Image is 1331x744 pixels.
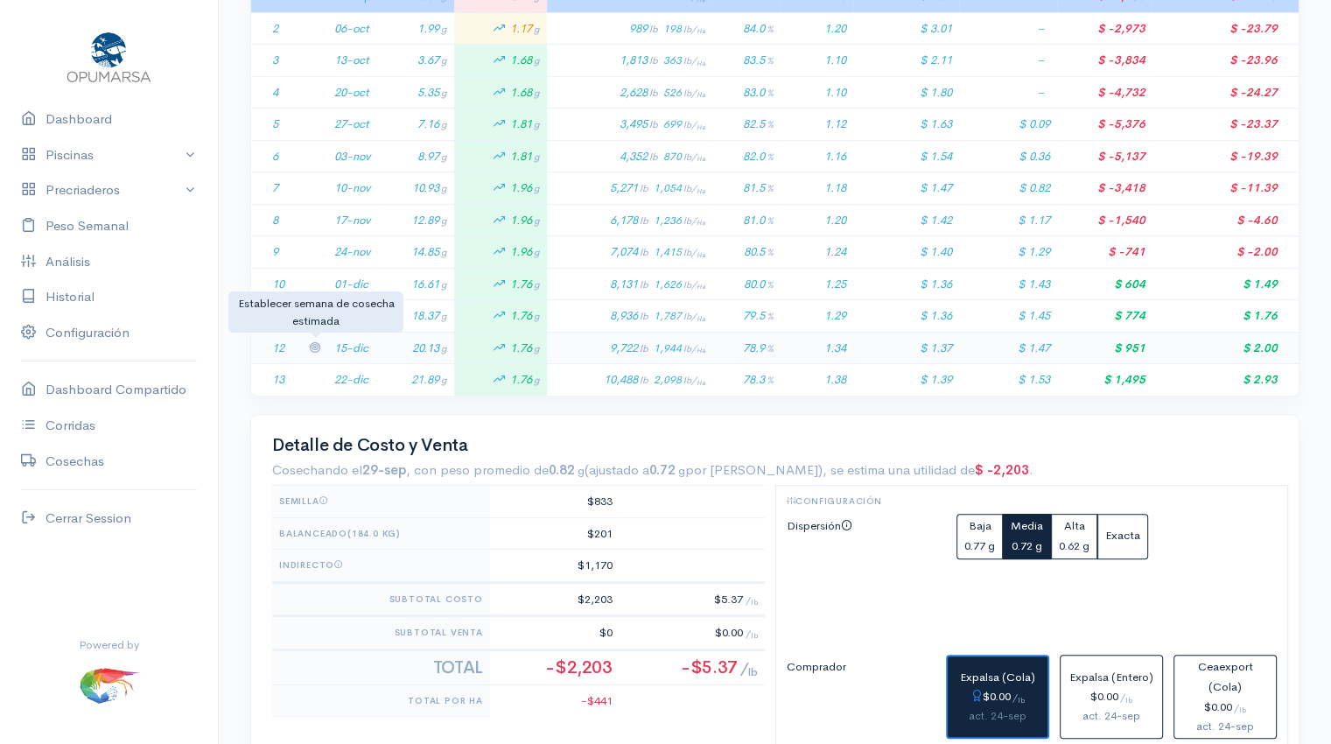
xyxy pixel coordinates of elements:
td: 8,936 [547,300,712,333]
td: 10-nov [327,172,378,205]
span: % [767,246,774,258]
sub: Ha [697,60,705,67]
span: % [767,278,774,291]
td: 78.3 [712,364,781,396]
td: $ 604 [1057,268,1152,300]
span: / [1012,691,1025,703]
td: $5.37 [620,582,765,616]
td: $ 1.42 [853,204,959,236]
td: $ 1.80 [853,76,959,109]
span: 198 [663,22,705,36]
td: 1.16 [781,140,853,172]
span: % [767,342,774,354]
td: $ -5,376 [1057,109,1152,141]
td: 10.93 [378,172,454,205]
span: g [534,342,540,354]
span: g [441,342,447,354]
span: 4 [272,85,278,100]
td: 03-nov [327,140,378,172]
div: $0.00 [1068,687,1155,707]
td: $ 2.11 [853,45,959,77]
span: / [740,659,758,677]
sub: Ha [697,91,705,99]
span: g [441,246,447,258]
td: $ -4.60 [1152,204,1299,236]
span: 3 [272,53,278,67]
span: 9 [272,244,278,259]
td: 1.81 [454,109,546,141]
span: 1,626 [654,277,705,291]
td: $1,170 [490,550,620,583]
td: 1.12 [781,109,853,141]
td: 1.76 [454,364,546,396]
td: 14.85 [378,236,454,269]
td: 1.38 [781,364,853,396]
td: $ 774 [1057,300,1152,333]
td: $ 1.76 [1152,300,1299,333]
small: g [678,463,685,478]
button: Alta0.62 g [1051,514,1097,559]
span: 1,944 [654,341,705,355]
span: lb/ [683,311,705,322]
td: $ 1.36 [853,268,959,300]
sub: lb [751,631,758,640]
span: lb/ [683,279,705,291]
span: 10 [272,277,284,291]
td: $ 1,495 [1057,364,1152,396]
span: / [746,593,758,606]
span: g [441,374,447,386]
td: 8.97 [378,140,454,172]
span: / [746,627,758,639]
span: Alta [1064,518,1085,533]
td: 1.18 [781,172,853,205]
span: 7 [272,180,278,195]
strong: 29-sep [362,461,406,478]
button: Ceaexport (Cola)$0.00/lbact. 24-sep [1173,655,1277,738]
td: 81.5 [712,172,781,205]
td: $ 1.36 [853,300,959,333]
sub: Ha [697,155,705,163]
span: $ 1.29 [1018,244,1050,259]
td: 79.5 [712,300,781,333]
td: 82.0 [712,140,781,172]
span: 526 [663,86,705,100]
h2: -$5.37 [627,658,758,677]
span: lb [649,87,658,99]
span: (ajustado a por [PERSON_NAME]) [585,461,823,478]
td: 84.0 [712,12,781,45]
span: g [534,310,540,322]
td: 1.76 [454,300,546,333]
small: 0.62 g [1059,538,1089,553]
span: lb [649,151,658,163]
td: 1.34 [781,332,853,364]
span: % [767,54,774,67]
span: lb [649,118,658,130]
td: 1.10 [781,76,853,109]
span: – [1037,53,1050,67]
span: $ 0.09 [1019,116,1050,131]
span: g [441,118,447,130]
td: $2,203 [490,582,620,616]
td: 83.0 [712,76,781,109]
span: % [767,214,774,227]
span: lb [649,54,658,67]
span: $ 0.82 [1019,180,1050,195]
td: $ 1.40 [853,236,959,269]
span: lb/ [683,55,705,67]
td: 1.96 [454,236,546,269]
td: $ -1,540 [1057,204,1152,236]
td: 06-oct [327,12,378,45]
td: $ -19.39 [1152,140,1299,172]
td: 80.5 [712,236,781,269]
td: 18.37 [378,300,454,333]
sub: lb [748,665,757,679]
td: $ 1.54 [853,140,959,172]
span: 1,236 [654,214,705,228]
th: Indirecto [272,550,490,583]
span: lb/ [683,247,705,258]
td: 82.5 [712,109,781,141]
span: g [441,310,447,322]
sub: lb [751,598,758,607]
span: g [534,87,540,99]
th: Subtotal Costo [272,582,490,616]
